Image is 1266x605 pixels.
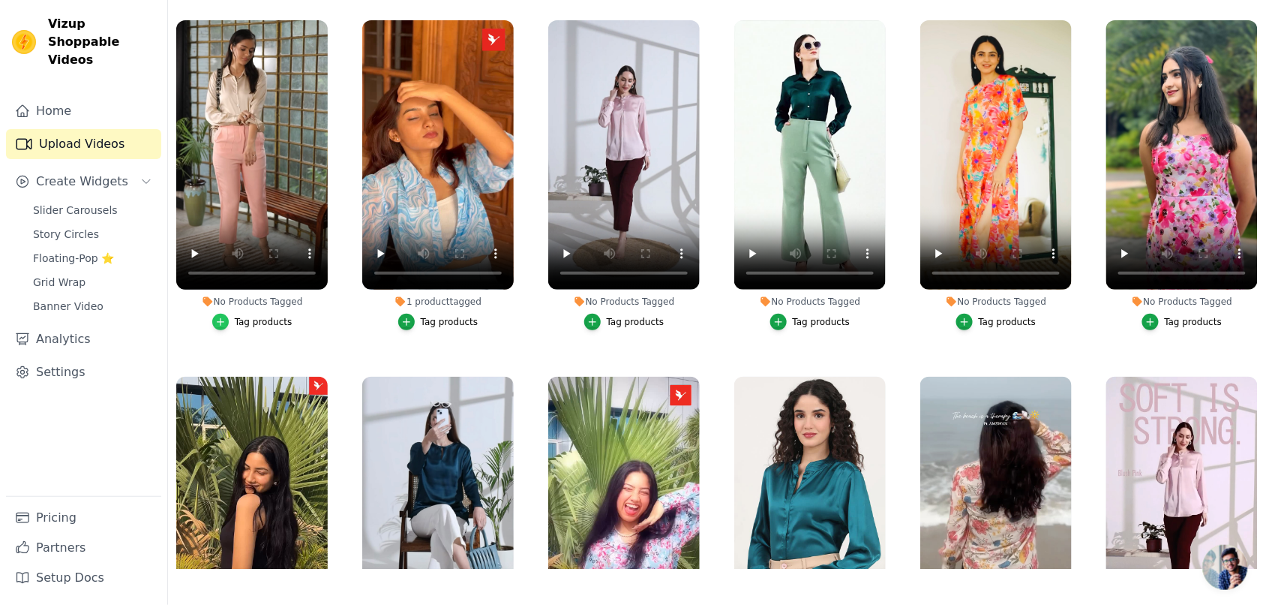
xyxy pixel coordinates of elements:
[6,96,161,126] a: Home
[584,314,664,330] button: Tag products
[33,299,103,314] span: Banner Video
[6,503,161,533] a: Pricing
[6,324,161,354] a: Analytics
[398,314,478,330] button: Tag products
[6,129,161,159] a: Upload Videos
[24,200,161,221] a: Slider Carousels
[6,357,161,387] a: Settings
[1203,545,1248,590] a: Open chat
[607,316,664,328] div: Tag products
[421,316,478,328] div: Tag products
[1165,316,1222,328] div: Tag products
[48,15,155,69] span: Vizup Shoppable Videos
[6,563,161,593] a: Setup Docs
[979,316,1036,328] div: Tag products
[24,296,161,317] a: Banner Video
[920,296,1072,308] div: No Products Tagged
[176,296,328,308] div: No Products Tagged
[24,248,161,269] a: Floating-Pop ⭐
[24,272,161,293] a: Grid Wrap
[33,251,114,266] span: Floating-Pop ⭐
[362,296,514,308] div: 1 product tagged
[770,314,850,330] button: Tag products
[1106,296,1258,308] div: No Products Tagged
[12,30,36,54] img: Vizup
[33,227,99,242] span: Story Circles
[1142,314,1222,330] button: Tag products
[548,296,700,308] div: No Products Tagged
[24,224,161,245] a: Story Circles
[33,275,85,290] span: Grid Wrap
[212,314,292,330] button: Tag products
[793,316,850,328] div: Tag products
[956,314,1036,330] button: Tag products
[36,173,128,191] span: Create Widgets
[33,203,118,218] span: Slider Carousels
[734,296,886,308] div: No Products Tagged
[6,167,161,197] button: Create Widgets
[235,316,292,328] div: Tag products
[6,533,161,563] a: Partners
